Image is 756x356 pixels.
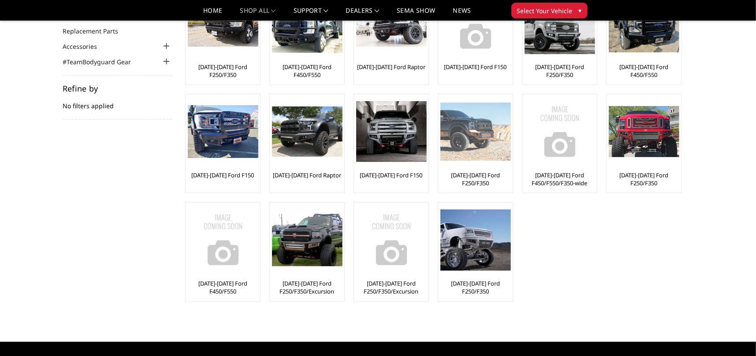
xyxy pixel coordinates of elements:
a: SEMA Show [397,7,435,20]
a: [DATE]-[DATE] Ford F250/F350 [188,63,258,79]
a: [DATE]-[DATE] Ford F250/F350 [609,171,679,187]
a: Accessories [63,42,108,51]
a: [DATE]-[DATE] Ford F450/F550 [188,279,258,295]
a: [DATE]-[DATE] Ford F250/F350/Excursion [356,279,426,295]
a: [DATE]-[DATE] Ford Raptor [273,171,341,179]
a: [DATE]-[DATE] Ford F150 [191,171,254,179]
a: [DATE]-[DATE] Ford F150 [444,63,507,71]
a: #TeamBodyguard Gear [63,57,142,66]
img: No Image [356,205,427,275]
a: Home [203,7,222,20]
a: [DATE]-[DATE] Ford F250/F350/Excursion [272,279,342,295]
span: ▾ [579,6,582,15]
a: [DATE]-[DATE] Ford F250/F350 [525,63,595,79]
a: [DATE]-[DATE] Ford F450/F550/F350-wide [525,171,595,187]
a: [DATE]-[DATE] Ford F150 [360,171,422,179]
a: Replacement Parts [63,26,129,36]
a: [DATE]-[DATE] Ford F450/F550 [609,63,679,79]
a: Dealers [346,7,380,20]
a: News [453,7,471,20]
h5: Refine by [63,84,172,92]
img: No Image [525,96,595,167]
a: Support [294,7,328,20]
iframe: Chat Widget [712,314,756,356]
a: [DATE]-[DATE] Ford F250/F350 [440,171,510,187]
button: Select Your Vehicle [511,3,588,18]
img: No Image [188,205,258,275]
a: [DATE]-[DATE] Ford F250/F350 [440,279,510,295]
a: shop all [240,7,276,20]
a: [DATE]-[DATE] Ford Raptor [357,63,425,71]
div: No filters applied [63,84,172,120]
a: [DATE]-[DATE] Ford F450/F550 [272,63,342,79]
a: No Image [525,96,595,167]
span: Select Your Vehicle [517,6,573,15]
